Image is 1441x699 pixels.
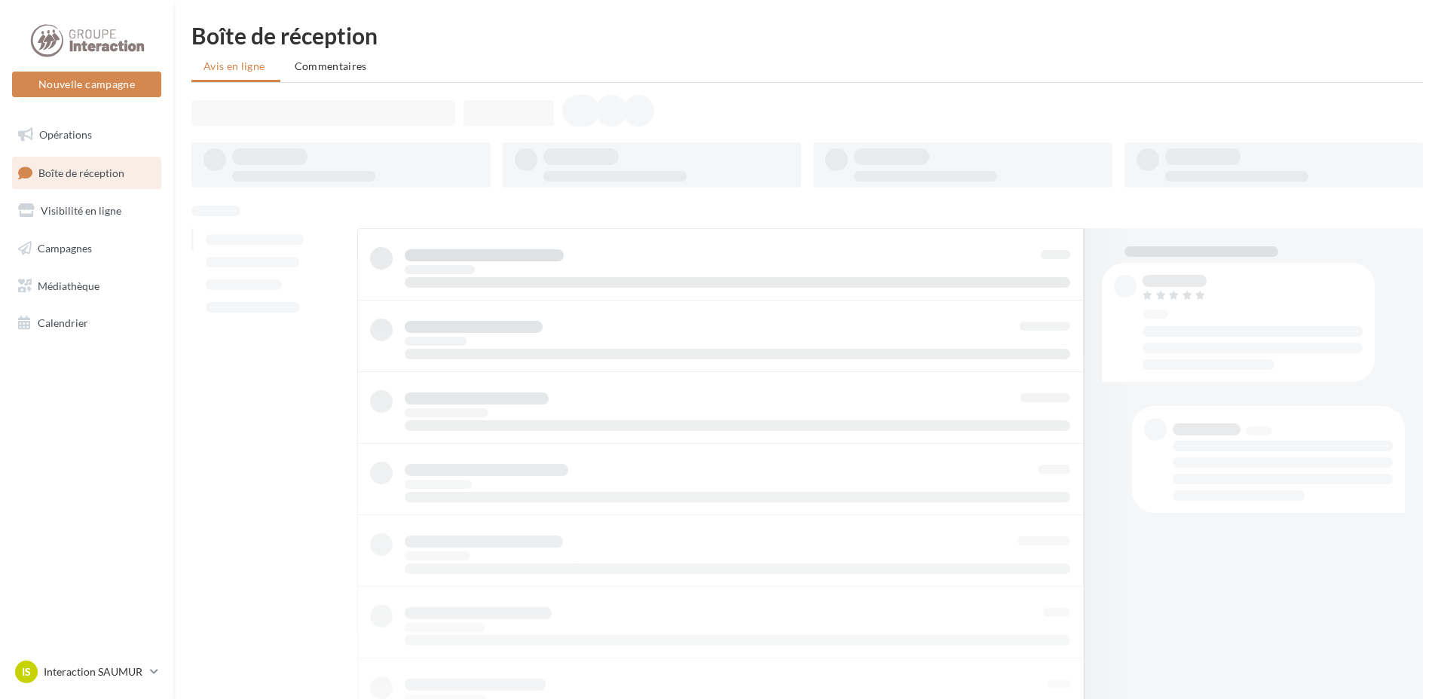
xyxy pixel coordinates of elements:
[295,60,367,72] span: Commentaires
[9,157,164,189] a: Boîte de réception
[38,316,88,329] span: Calendrier
[9,270,164,302] a: Médiathèque
[191,24,1423,47] div: Boîte de réception
[38,242,92,255] span: Campagnes
[9,195,164,227] a: Visibilité en ligne
[9,233,164,264] a: Campagnes
[12,72,161,97] button: Nouvelle campagne
[12,658,161,686] a: IS Interaction SAUMUR
[41,204,121,217] span: Visibilité en ligne
[9,307,164,339] a: Calendrier
[9,119,164,151] a: Opérations
[22,664,31,679] span: IS
[38,166,124,179] span: Boîte de réception
[38,279,99,292] span: Médiathèque
[39,128,92,141] span: Opérations
[44,664,144,679] p: Interaction SAUMUR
